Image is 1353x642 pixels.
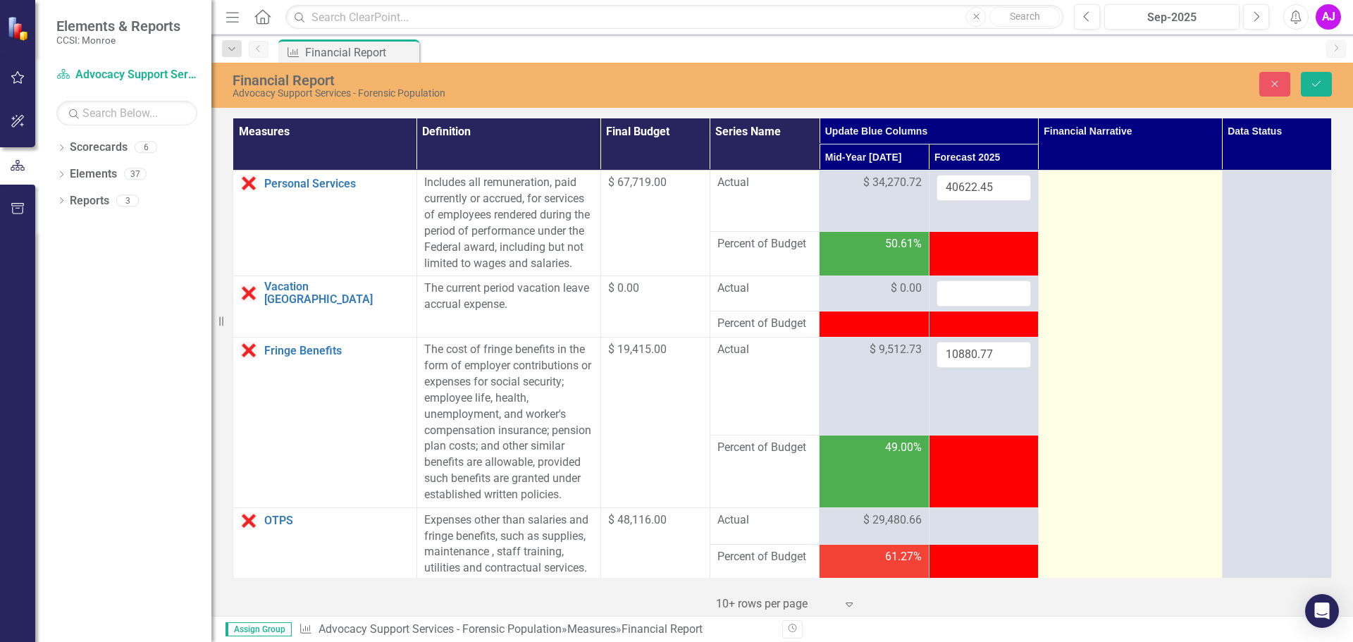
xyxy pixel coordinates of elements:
[717,175,812,191] span: Actual
[717,280,812,297] span: Actual
[717,512,812,529] span: Actual
[608,513,667,526] span: $ 48,116.00
[567,622,616,636] a: Measures
[1316,4,1341,30] button: AJ
[56,35,180,46] small: CCSI: Monroe
[299,622,772,638] div: » »
[305,44,416,61] div: Financial Report
[240,512,257,529] img: Data Error
[717,440,812,456] span: Percent of Budget
[124,168,147,180] div: 37
[608,281,639,295] span: $ 0.00
[233,88,849,99] div: Advocacy Support Services - Forensic Population
[240,285,257,302] img: Data Error
[717,342,812,358] span: Actual
[319,622,562,636] a: Advocacy Support Services - Forensic Population
[56,101,197,125] input: Search Below...
[116,195,139,206] div: 3
[424,280,593,313] div: The current period vacation leave accrual expense.
[1109,9,1235,26] div: Sep-2025
[424,175,593,271] div: Includes all remuneration, paid currently or accrued, for services of employees rendered during t...
[240,175,257,192] img: Data Error
[135,142,157,154] div: 6
[622,622,703,636] div: Financial Report
[240,342,257,359] img: Data Error
[717,549,812,565] span: Percent of Budget
[264,345,409,357] a: Fringe Benefits
[870,342,922,358] span: $ 9,512.73
[264,280,409,305] a: Vacation [GEOGRAPHIC_DATA]
[863,175,922,191] span: $ 34,270.72
[885,440,922,456] span: 49.00%
[285,5,1063,30] input: Search ClearPoint...
[424,512,593,576] p: Expenses other than salaries and fringe benefits, such as supplies, maintenance , staff training,...
[56,67,197,83] a: Advocacy Support Services - Forensic Population
[264,178,409,190] a: Personal Services
[1104,4,1240,30] button: Sep-2025
[225,622,292,636] span: Assign Group
[424,342,593,502] div: The cost of fringe benefits in the form of employer contributions or expenses for social security...
[891,280,922,297] span: $ 0.00
[717,236,812,252] span: Percent of Budget
[885,549,922,565] span: 61.27%
[56,18,180,35] span: Elements & Reports
[717,316,812,332] span: Percent of Budget
[1305,594,1339,628] div: Open Intercom Messenger
[989,7,1060,27] button: Search
[70,140,128,156] a: Scorecards
[7,16,32,40] img: ClearPoint Strategy
[264,514,409,527] a: OTPS
[70,193,109,209] a: Reports
[608,342,667,356] span: $ 19,415.00
[233,73,849,88] div: Financial Report
[863,512,922,529] span: $ 29,480.66
[1010,11,1040,22] span: Search
[885,236,922,252] span: 50.61%
[608,175,667,189] span: $ 67,719.00
[70,166,117,183] a: Elements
